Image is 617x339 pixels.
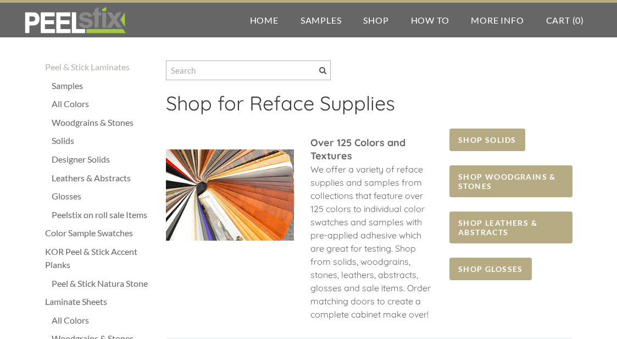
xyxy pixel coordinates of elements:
[52,116,155,129] a: Woodgrains & Stones
[45,60,155,74] a: Peel & Stick Laminates
[319,67,326,74] span: Search
[449,258,532,280] a: SHOP GLOSSES
[52,171,155,185] a: Leathers & Abstracts
[166,91,572,123] h2: ​Shop for Reface Supplies
[52,79,155,92] a: Samples
[52,97,155,110] a: All Colors
[52,277,155,290] a: Peel & Stick Natura Stone
[310,136,405,162] font: ​Over 125 Colors and Textures
[166,60,331,80] input: Search
[449,212,572,243] a: SHOP LEATHERS & ABSTRACTS
[45,245,155,271] a: KOR Peel & Stick Accent Planks
[52,153,155,166] a: Designer Solids
[166,149,294,241] img: Picture
[310,164,431,320] span: We offer a variety of reface supplies and samples from collections that feature over 125 colors t...
[22,7,128,34] img: REFACE SUPPLIES
[45,226,155,240] a: Color Sample Swatches
[52,190,155,203] a: Glosses
[449,129,525,151] a: SHOP SOLIDS
[449,165,572,197] a: SHOP WOODGRAINS & STONES
[535,3,595,37] a: Cart (0)
[400,3,460,37] a: How To
[52,208,155,221] a: Peelstix on roll sale Items
[290,3,353,37] a: Samples
[575,15,581,25] span: 0
[52,314,155,327] a: All Colors
[352,3,399,37] a: Shop
[460,3,535,37] a: More Info
[52,134,155,147] a: Solids
[239,3,290,37] a: Home
[45,295,155,308] a: Laminate Sheets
